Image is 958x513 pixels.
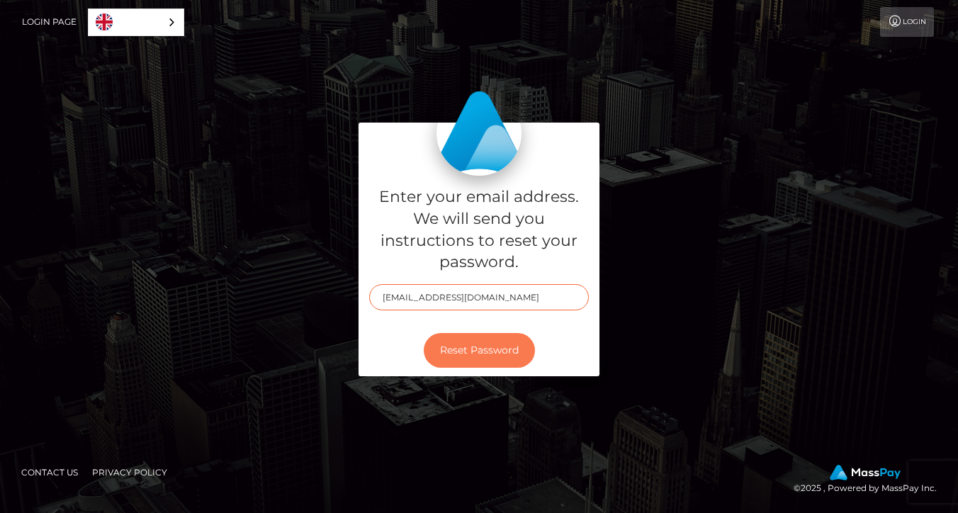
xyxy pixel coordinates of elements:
div: © 2025 , Powered by MassPay Inc. [794,465,947,496]
button: Reset Password [424,333,535,368]
a: Privacy Policy [86,461,173,483]
a: Contact Us [16,461,84,483]
a: Login [880,7,934,37]
a: Login Page [22,7,77,37]
input: E-mail... [369,284,589,310]
img: MassPay [830,465,901,480]
div: Language [88,9,184,36]
aside: Language selected: English [88,9,184,36]
h5: Enter your email address. We will send you instructions to reset your password. [369,186,589,274]
a: English [89,9,184,35]
img: MassPay Login [436,91,522,176]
